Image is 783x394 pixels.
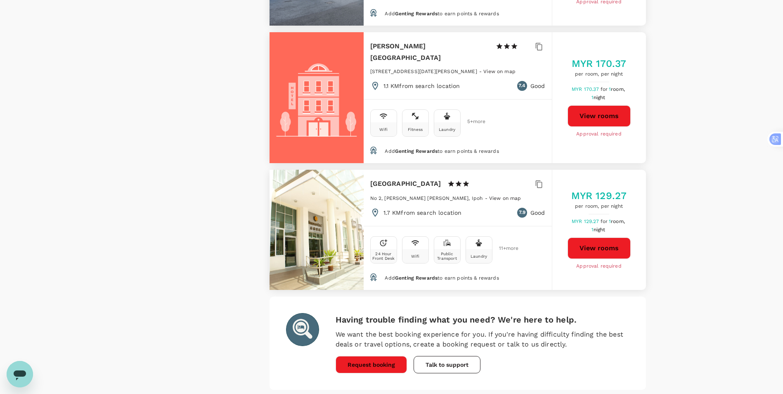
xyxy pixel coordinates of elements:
[483,69,516,74] span: View on map
[568,105,631,127] button: View rooms
[601,86,609,92] span: for
[471,254,487,259] div: Laundry
[414,356,480,373] button: Talk to support
[594,95,606,100] span: night
[370,178,441,190] h6: [GEOGRAPHIC_DATA]
[7,361,33,387] iframe: 启动消息传送窗口的按钮
[383,209,462,217] p: 1.7 KM from search location
[576,130,622,138] span: Approval required
[408,127,423,132] div: Fitness
[485,195,489,201] span: -
[572,218,601,224] span: MYR 129.27
[601,218,609,224] span: for
[594,227,606,233] span: night
[483,68,516,74] a: View on map
[571,202,627,211] span: per room, per night
[336,356,407,373] button: Request booking
[395,11,438,17] span: Genting Rewards
[530,209,545,217] p: Good
[499,246,511,251] span: 11 + more
[467,119,480,124] span: 5 + more
[489,195,521,201] span: View on map
[611,86,625,92] span: room,
[572,86,601,92] span: MYR 170.37
[518,82,525,90] span: 7.4
[572,57,627,70] h5: MYR 170.37
[385,148,499,154] span: Add to earn points & rewards
[609,86,626,92] span: 1
[439,127,455,132] div: Laundry
[530,82,545,90] p: Good
[489,195,521,201] a: View on map
[379,127,388,132] div: Wifi
[383,82,460,90] p: 1.1 KM from search location
[572,70,627,78] span: per room, per night
[611,218,625,224] span: room,
[370,195,483,201] span: No 2, [PERSON_NAME] [PERSON_NAME], Ipoh
[591,227,607,233] span: 1
[576,262,622,271] span: Approval required
[385,11,499,17] span: Add to earn points & rewards
[609,218,626,224] span: 1
[591,95,607,100] span: 1
[411,254,420,259] div: Wifi
[519,209,525,217] span: 7.9
[370,69,477,74] span: [STREET_ADDRESS][DATE][PERSON_NAME]
[395,275,438,281] span: Genting Rewards
[436,252,459,261] div: Public Transport
[395,148,438,154] span: Genting Rewards
[336,330,629,349] p: We want the best booking experience for you. If you're having difficulty finding the best deals o...
[385,275,499,281] span: Add to earn points & rewards
[370,40,489,64] h6: [PERSON_NAME][GEOGRAPHIC_DATA]
[568,237,631,259] button: View rooms
[336,313,629,326] h6: Having trouble finding what you need? We're here to help.
[372,252,395,261] div: 24 Hour Front Desk
[479,69,483,74] span: -
[571,189,627,202] h5: MYR 129.27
